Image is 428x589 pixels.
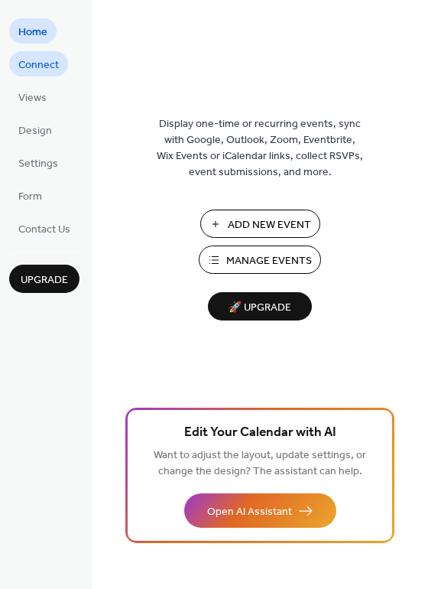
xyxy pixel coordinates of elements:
span: Contact Us [18,222,70,238]
span: Settings [18,156,58,172]
span: Views [18,90,47,106]
button: Add New Event [200,210,320,238]
a: Contact Us [9,216,79,241]
span: Home [18,24,47,41]
a: Form [9,183,51,208]
a: Design [9,117,61,142]
span: Upgrade [21,272,68,288]
a: Settings [9,150,67,175]
span: Form [18,189,42,205]
span: Want to adjust the layout, update settings, or change the design? The assistant can help. [154,445,366,482]
a: Connect [9,51,68,76]
span: Open AI Assistant [207,504,292,520]
a: Views [9,84,56,109]
a: Home [9,18,57,44]
span: 🚀 Upgrade [217,298,303,318]
span: Design [18,123,52,139]
span: Edit Your Calendar with AI [184,422,336,444]
span: Add New Event [228,217,311,233]
button: 🚀 Upgrade [208,292,312,321]
span: Manage Events [226,253,312,269]
span: Connect [18,57,59,73]
button: Open AI Assistant [184,493,336,528]
button: Upgrade [9,265,79,293]
span: Display one-time or recurring events, sync with Google, Outlook, Zoom, Eventbrite, Wix Events or ... [157,116,363,181]
button: Manage Events [199,246,321,274]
